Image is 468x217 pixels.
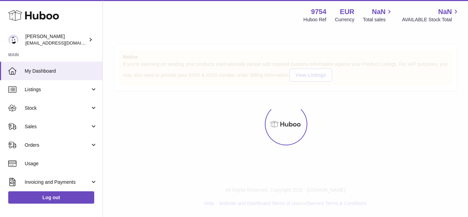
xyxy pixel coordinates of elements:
[25,105,90,111] span: Stock
[25,142,90,148] span: Orders
[25,40,101,46] span: [EMAIL_ADDRESS][DOMAIN_NAME]
[25,68,97,74] span: My Dashboard
[8,35,19,45] img: internalAdmin-9754@internal.huboo.com
[372,7,385,16] span: NaN
[363,16,393,23] span: Total sales
[402,16,460,23] span: AVAILABLE Stock Total
[311,7,327,16] strong: 9754
[25,160,97,167] span: Usage
[402,7,460,23] a: NaN AVAILABLE Stock Total
[438,7,452,16] span: NaN
[25,123,90,130] span: Sales
[25,33,87,46] div: [PERSON_NAME]
[25,179,90,185] span: Invoicing and Payments
[363,7,393,23] a: NaN Total sales
[25,86,90,93] span: Listings
[304,16,327,23] div: Huboo Ref
[335,16,355,23] div: Currency
[340,7,354,16] strong: EUR
[8,191,94,204] a: Log out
